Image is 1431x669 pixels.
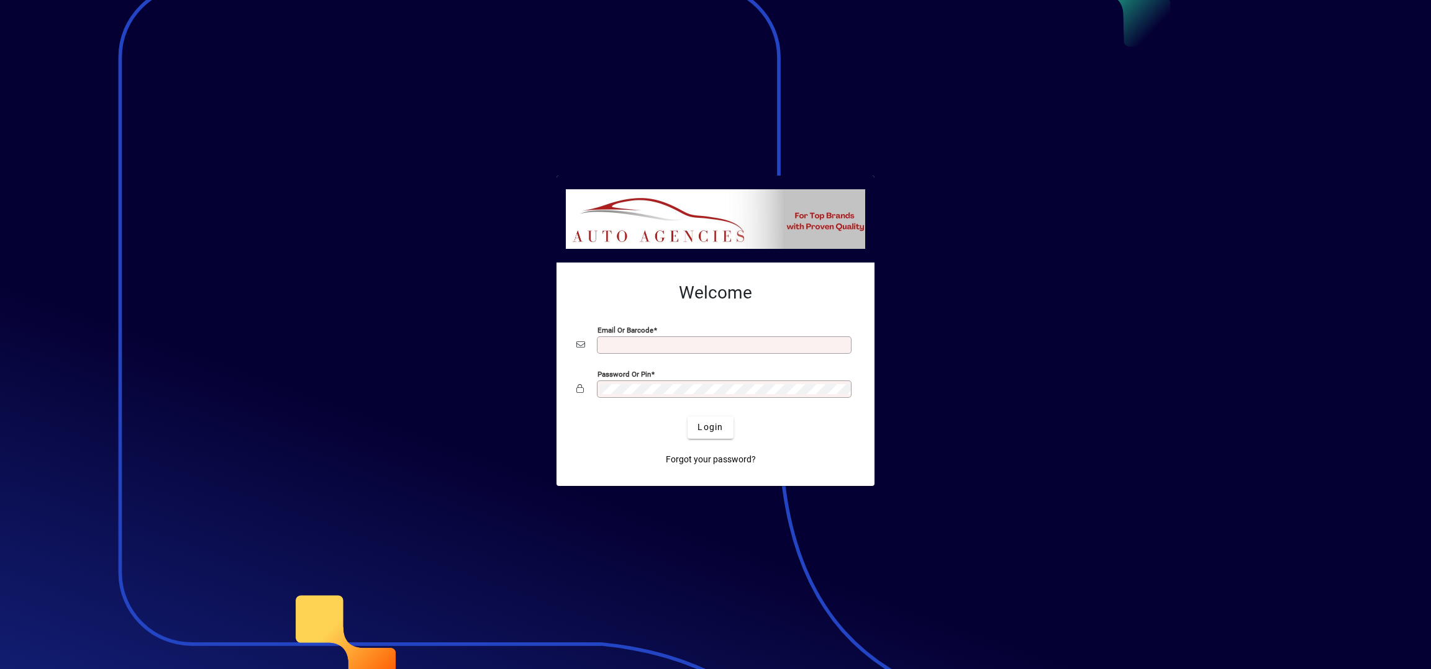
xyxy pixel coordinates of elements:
button: Login [688,416,733,439]
span: Login [697,421,723,434]
mat-label: Password or Pin [597,369,651,378]
a: Forgot your password? [661,449,761,471]
span: Forgot your password? [666,453,756,466]
mat-label: Email or Barcode [597,325,653,334]
h2: Welcome [576,282,855,303]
